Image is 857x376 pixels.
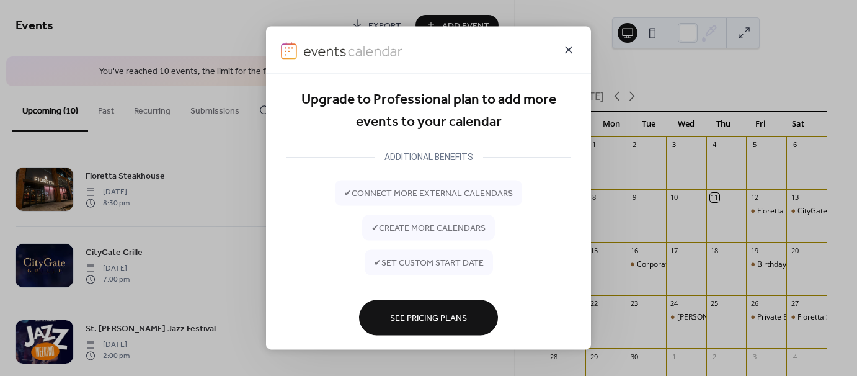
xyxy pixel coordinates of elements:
[359,300,498,335] button: See Pricing Plans
[303,42,404,60] img: logo-type
[375,150,483,164] div: ADDITIONAL BENEFITS
[371,222,486,235] span: ✔ create more calendars
[286,89,571,134] div: Upgrade to Professional plan to add more events to your calendar
[390,312,467,325] span: See Pricing Plans
[374,257,484,270] span: ✔ set custom start date
[281,42,297,60] img: logo-icon
[344,187,513,200] span: ✔ connect more external calendars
